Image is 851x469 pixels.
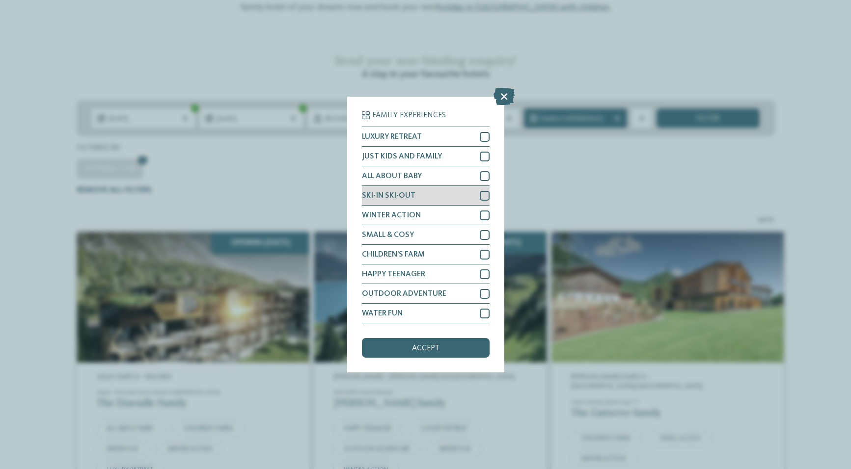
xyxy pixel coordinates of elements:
span: WATER FUN [362,310,403,317]
span: Family Experiences [372,111,446,119]
span: OUTDOOR ADVENTURE [362,290,446,298]
span: SMALL & COSY [362,231,414,239]
span: SKI-IN SKI-OUT [362,192,415,200]
span: JUST KIDS AND FAMILY [362,153,442,160]
span: LUXURY RETREAT [362,133,422,141]
span: ALL ABOUT BABY [362,172,422,180]
span: CHILDREN’S FARM [362,251,425,259]
span: WINTER ACTION [362,211,421,219]
span: accept [412,344,439,352]
span: HAPPY TEENAGER [362,270,425,278]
